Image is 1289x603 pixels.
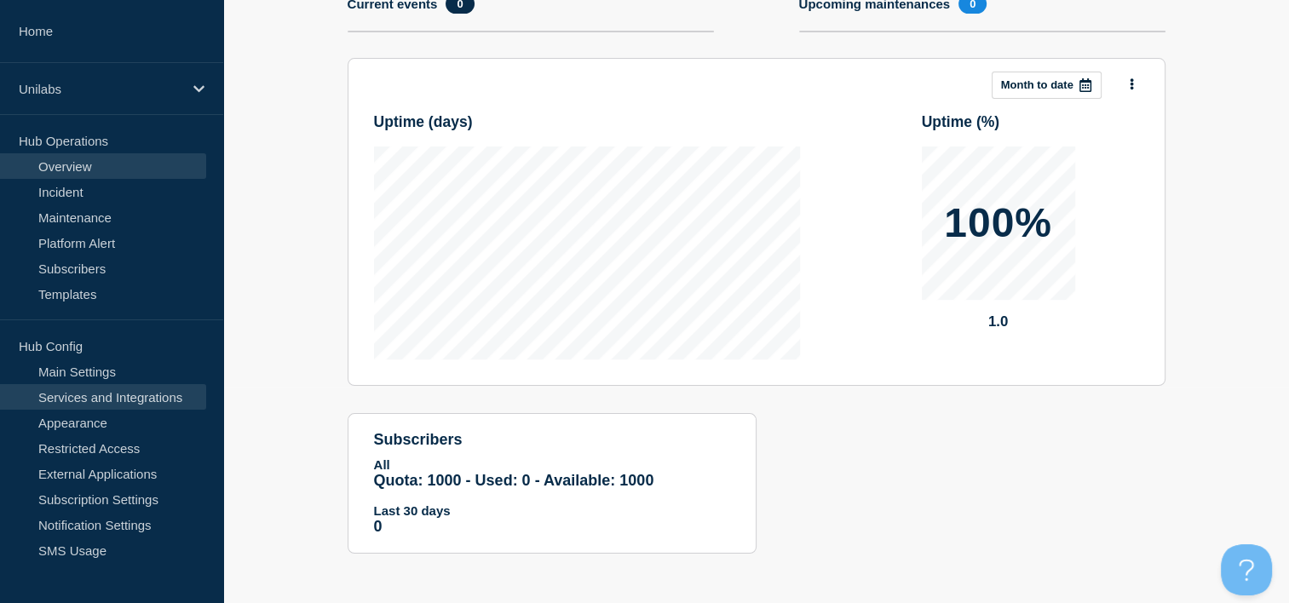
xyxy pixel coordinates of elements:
[992,72,1102,99] button: Month to date
[1221,544,1272,595] iframe: Help Scout Beacon - Open
[19,82,182,96] p: Unilabs
[374,503,730,518] p: Last 30 days
[374,472,654,489] span: Quota: 1000 - Used: 0 - Available: 1000
[922,113,1000,131] h3: Uptime ( % )
[374,457,730,472] p: All
[374,113,473,131] h3: Uptime ( days )
[1001,78,1073,91] p: Month to date
[944,203,1052,244] p: 100%
[374,431,730,449] h4: subscribers
[922,313,1075,330] p: 1.0
[374,518,730,536] p: 0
